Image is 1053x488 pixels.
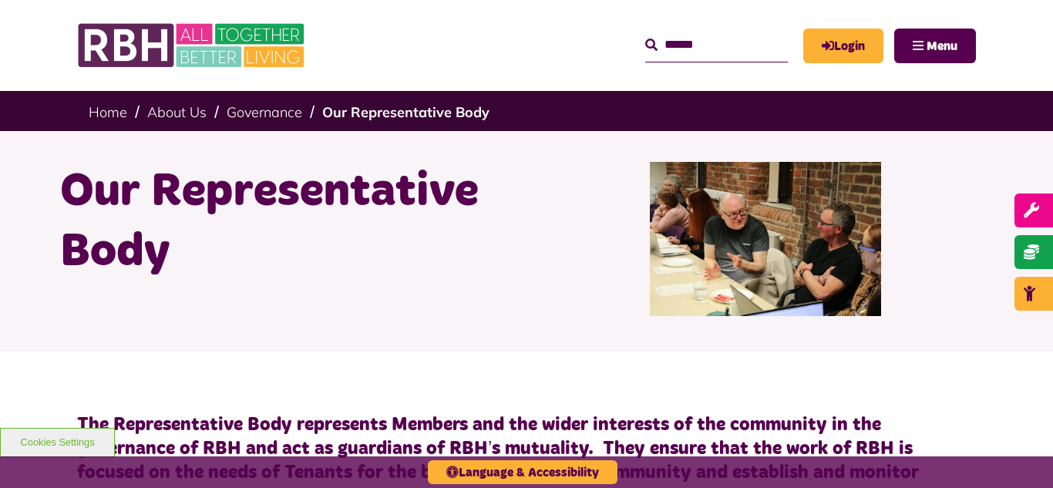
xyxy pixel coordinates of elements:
a: Home [89,103,127,121]
img: RBH [77,15,308,76]
img: Rep Body [650,162,881,316]
a: MyRBH [803,29,883,63]
a: Governance [227,103,302,121]
button: Language & Accessibility [428,460,617,484]
button: Navigation [894,29,976,63]
a: About Us [147,103,207,121]
span: Menu [927,40,957,52]
a: Our Representative Body [322,103,489,121]
h1: Our Representative Body [60,162,515,282]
